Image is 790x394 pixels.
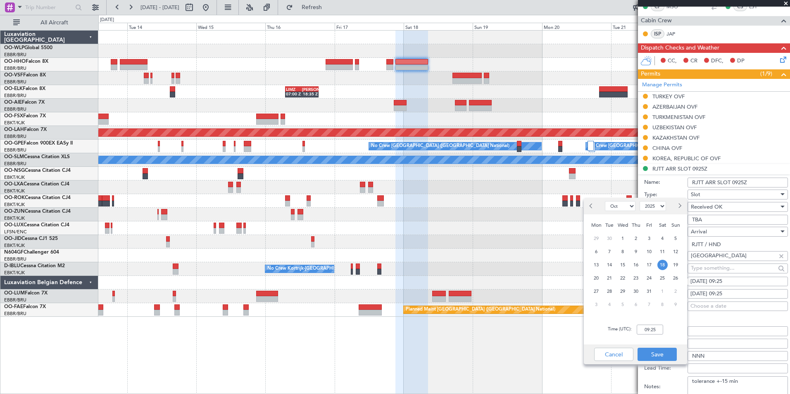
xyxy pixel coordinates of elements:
[669,232,682,245] div: 5-10-2025
[4,127,47,132] a: OO-LAHFalcon 7X
[652,93,685,100] div: TURKEY OVF
[587,199,596,213] button: Previous month
[4,73,23,78] span: OO-VSF
[671,299,681,310] span: 9
[4,182,69,187] a: OO-LXACessna Citation CJ4
[590,298,603,311] div: 3-11-2025
[404,23,473,30] div: Sat 18
[629,218,642,232] div: Thu
[642,298,656,311] div: 7-11-2025
[4,100,45,105] a: OO-AIEFalcon 7X
[651,2,664,11] div: CP
[4,209,25,214] span: OO-ZUN
[691,228,707,235] span: Arrival
[666,3,685,10] a: MSO
[542,23,611,30] div: Mon 20
[4,141,24,146] span: OO-GPE
[4,202,25,208] a: EBKT/KJK
[690,57,697,65] span: CR
[591,247,602,257] span: 6
[691,203,722,211] span: Received OK
[196,23,265,30] div: Wed 15
[603,232,616,245] div: 30-9-2025
[669,245,682,258] div: 12-10-2025
[631,260,641,270] span: 16
[4,195,71,200] a: OO-ROKCessna Citation CJ4
[644,273,654,283] span: 24
[656,285,669,298] div: 1-11-2025
[590,258,603,271] div: 13-10-2025
[591,299,602,310] span: 3
[616,245,629,258] div: 8-10-2025
[603,271,616,285] div: 21-10-2025
[669,298,682,311] div: 9-11-2025
[4,52,26,58] a: EBBR/BRU
[4,311,26,317] a: EBBR/BRU
[4,188,25,194] a: EBKT/KJK
[656,232,669,245] div: 4-10-2025
[267,263,352,275] div: No Crew Kortrijk-[GEOGRAPHIC_DATA]
[618,273,628,283] span: 22
[4,242,25,249] a: EBKT/KJK
[657,299,668,310] span: 8
[629,258,642,271] div: 16-10-2025
[4,291,25,296] span: OO-LUM
[616,258,629,271] div: 15-10-2025
[295,5,329,10] span: Refresh
[603,285,616,298] div: 28-10-2025
[644,191,688,199] label: Type:
[652,124,697,131] div: UZBEKISTAN OVF
[641,16,672,26] span: Cabin Crew
[4,45,52,50] a: OO-WLPGlobal 5500
[629,298,642,311] div: 6-11-2025
[4,79,26,85] a: EBBR/BRU
[4,59,26,64] span: OO-HHO
[760,69,772,78] span: (1/9)
[4,250,24,255] span: N604GF
[644,247,654,257] span: 10
[591,233,602,244] span: 29
[282,1,332,14] button: Refresh
[265,23,334,30] div: Thu 16
[603,298,616,311] div: 4-11-2025
[651,29,664,38] div: ISP
[638,348,677,361] button: Save
[4,223,69,228] a: OO-LUXCessna Citation CJ4
[604,260,615,270] span: 14
[302,87,318,92] div: [PERSON_NAME]
[666,30,685,38] a: JAP
[616,285,629,298] div: 29-10-2025
[4,120,25,126] a: EBKT/KJK
[640,201,666,211] select: Select year
[4,133,26,140] a: EBBR/BRU
[4,141,73,146] a: OO-GPEFalcon 900EX EASy II
[644,178,688,187] label: Name:
[644,233,654,244] span: 3
[656,218,669,232] div: Sat
[4,65,26,71] a: EBBR/BRU
[669,285,682,298] div: 2-11-2025
[671,260,681,270] span: 19
[603,218,616,232] div: Tue
[671,247,681,257] span: 12
[656,258,669,271] div: 18-10-2025
[4,250,59,255] a: N604GFChallenger 604
[631,286,641,297] span: 30
[4,304,46,309] a: OO-FAEFalcon 7X
[644,286,654,297] span: 31
[642,285,656,298] div: 31-10-2025
[4,114,46,119] a: OO-FSXFalcon 7X
[657,286,668,297] span: 1
[590,232,603,245] div: 29-9-2025
[4,106,26,112] a: EBBR/BRU
[4,236,21,241] span: OO-JID
[21,20,87,26] span: All Aircraft
[690,290,785,298] div: [DATE] 09:25
[4,154,70,159] a: OO-SLMCessna Citation XLS
[604,247,615,257] span: 7
[4,59,48,64] a: OO-HHOFalcon 8X
[140,4,179,11] span: [DATE] - [DATE]
[4,304,23,309] span: OO-FAE
[286,91,302,96] div: 07:00 Z
[4,195,25,200] span: OO-ROK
